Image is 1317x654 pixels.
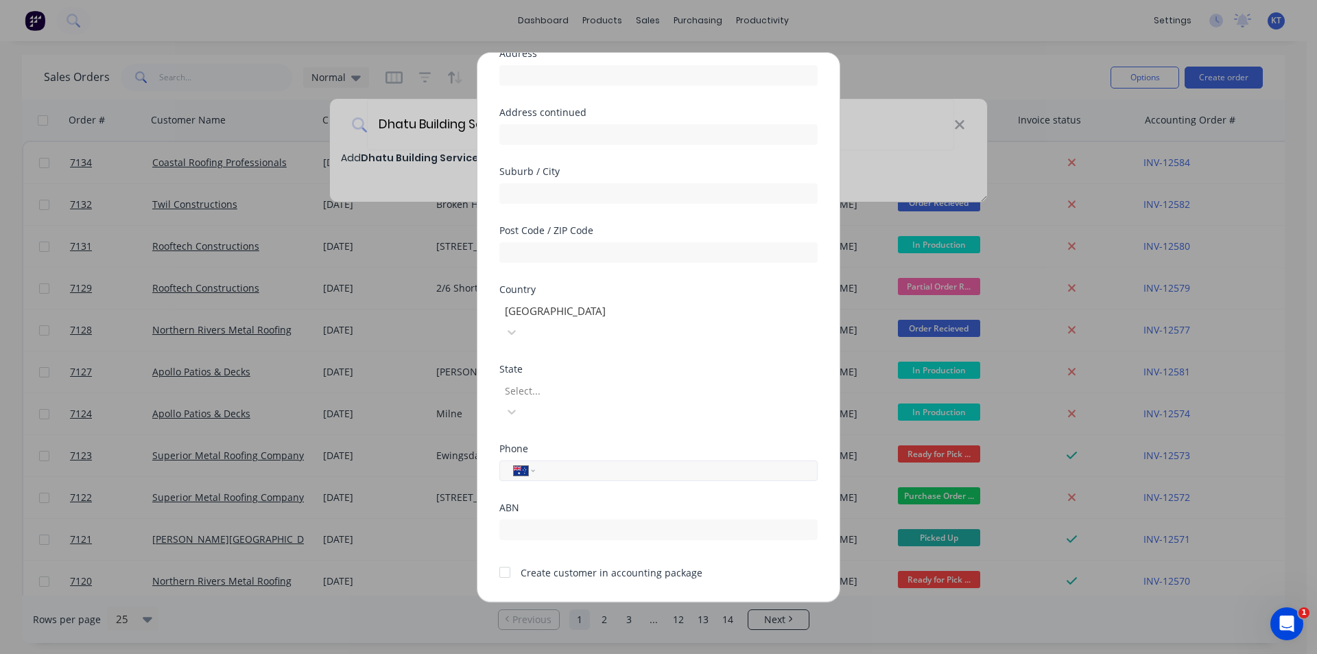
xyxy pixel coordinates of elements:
[499,444,818,454] div: Phone
[499,364,818,374] div: State
[499,285,818,294] div: Country
[499,167,818,176] div: Suburb / City
[499,49,818,58] div: Address
[499,503,818,513] div: ABN
[499,108,818,117] div: Address continued
[1270,607,1303,640] iframe: Intercom live chat
[499,226,818,235] div: Post Code / ZIP Code
[1298,607,1309,618] span: 1
[521,565,702,580] div: Create customer in accounting package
